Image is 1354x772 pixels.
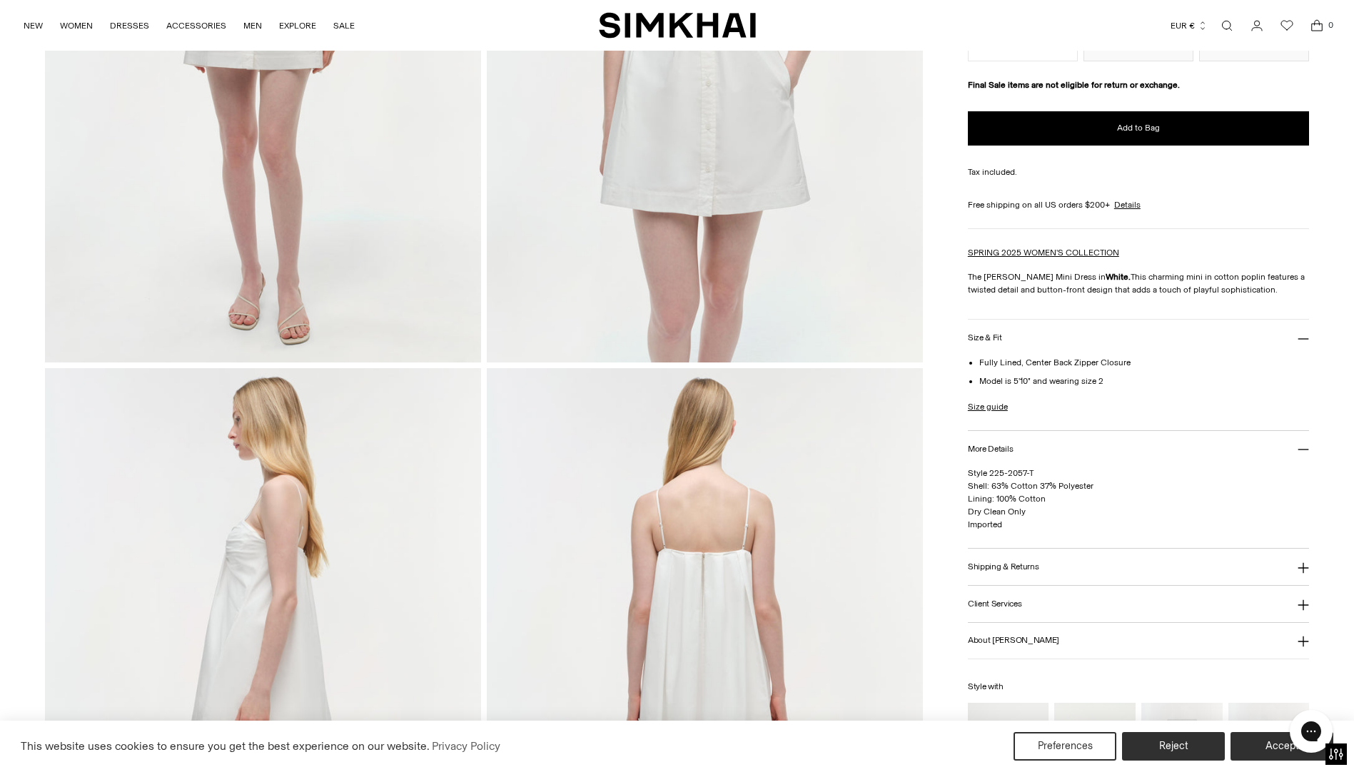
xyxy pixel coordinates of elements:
[968,248,1119,258] a: SPRING 2025 WOMEN'S COLLECTION
[110,10,149,41] a: DRESSES
[1014,732,1116,761] button: Preferences
[968,333,1002,342] h3: Size & Fit
[979,375,1310,387] li: Model is 5'10" and wearing size 2
[968,549,1310,585] button: Shipping & Returns
[1243,11,1271,40] a: Go to the account page
[968,562,1039,572] h3: Shipping & Returns
[1171,10,1208,41] button: EUR €
[968,636,1059,645] h3: About [PERSON_NAME]
[166,10,226,41] a: ACCESSORIES
[968,400,1008,413] a: Size guide
[1114,198,1141,211] a: Details
[968,80,1180,90] strong: Final Sale items are not eligible for return or exchange.
[243,10,262,41] a: MEN
[1122,732,1225,761] button: Reject
[60,10,93,41] a: WOMEN
[1273,11,1301,40] a: Wishlist
[1106,272,1131,282] strong: White.
[968,599,1022,609] h3: Client Services
[979,356,1310,369] li: Fully Lined, Center Back Zipper Closure
[279,10,316,41] a: EXPLORE
[21,739,430,753] span: This website uses cookies to ensure you get the best experience on our website.
[24,10,43,41] a: NEW
[968,270,1310,296] p: The [PERSON_NAME] Mini Dress in This charming mini in cotton poplin features a twisted detail and...
[1231,732,1333,761] button: Accept
[968,320,1310,356] button: Size & Fit
[968,682,1310,691] h6: Style with
[968,198,1310,211] div: Free shipping on all US orders $200+
[968,586,1310,622] button: Client Services
[968,468,1093,529] span: Style 225-2057-T Shell: 63% Cotton 37% Polyester Lining: 100% Cotton Dry Clean Only Imported
[599,11,756,39] a: SIMKHAI
[968,623,1310,659] button: About [PERSON_NAME]
[968,166,1310,178] div: Tax included.
[1303,11,1331,40] a: Open cart modal
[968,431,1310,467] button: More Details
[333,10,355,41] a: SALE
[968,444,1013,453] h3: More Details
[1117,122,1160,134] span: Add to Bag
[1283,705,1340,758] iframe: Gorgias live chat messenger
[1213,11,1241,40] a: Open search modal
[968,111,1310,146] button: Add to Bag
[430,736,502,757] a: Privacy Policy (opens in a new tab)
[1324,19,1337,31] span: 0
